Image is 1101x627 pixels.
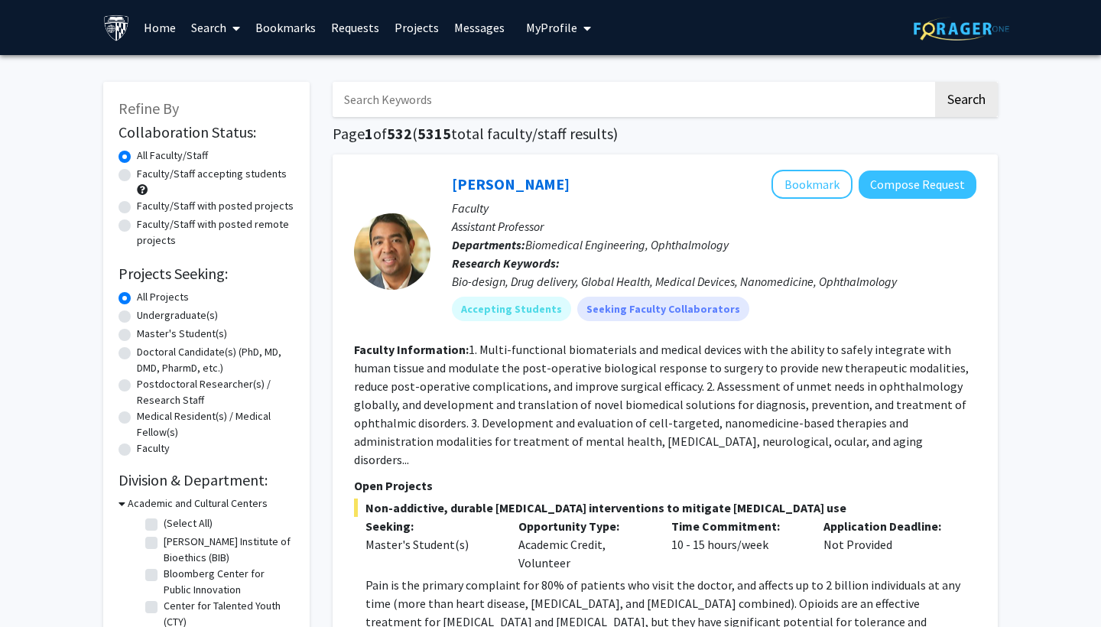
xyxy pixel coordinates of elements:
[914,17,1009,41] img: ForagerOne Logo
[137,376,294,408] label: Postdoctoral Researcher(s) / Research Staff
[447,1,512,54] a: Messages
[452,272,976,291] div: Bio-design, Drug delivery, Global Health, Medical Devices, Nanomedicine, Ophthalmology
[119,123,294,141] h2: Collaboration Status:
[164,515,213,531] label: (Select All)
[137,289,189,305] label: All Projects
[137,216,294,249] label: Faculty/Staff with posted remote projects
[354,499,976,517] span: Non-addictive, durable [MEDICAL_DATA] interventions to mitigate [MEDICAL_DATA] use
[137,148,208,164] label: All Faculty/Staff
[671,517,801,535] p: Time Commitment:
[507,517,660,572] div: Academic Credit, Volunteer
[323,1,387,54] a: Requests
[771,170,853,199] button: Add Kunal Parikh to Bookmarks
[119,99,179,118] span: Refine By
[525,237,729,252] span: Biomedical Engineering, Ophthalmology
[137,166,287,182] label: Faculty/Staff accepting students
[137,408,294,440] label: Medical Resident(s) / Medical Fellow(s)
[660,517,813,572] div: 10 - 15 hours/week
[333,82,933,117] input: Search Keywords
[119,471,294,489] h2: Division & Department:
[935,82,998,117] button: Search
[387,1,447,54] a: Projects
[137,440,170,456] label: Faculty
[365,535,495,554] div: Master's Student(s)
[417,124,451,143] span: 5315
[452,217,976,236] p: Assistant Professor
[354,342,469,357] b: Faculty Information:
[137,326,227,342] label: Master's Student(s)
[136,1,183,54] a: Home
[518,517,648,535] p: Opportunity Type:
[452,237,525,252] b: Departments:
[823,517,953,535] p: Application Deadline:
[452,174,570,193] a: [PERSON_NAME]
[387,124,412,143] span: 532
[365,124,373,143] span: 1
[128,495,268,512] h3: Academic and Cultural Centers
[452,255,560,271] b: Research Keywords:
[354,476,976,495] p: Open Projects
[119,265,294,283] h2: Projects Seeking:
[137,344,294,376] label: Doctoral Candidate(s) (PhD, MD, DMD, PharmD, etc.)
[248,1,323,54] a: Bookmarks
[812,517,965,572] div: Not Provided
[137,198,294,214] label: Faculty/Staff with posted projects
[164,534,291,566] label: [PERSON_NAME] Institute of Bioethics (BIB)
[183,1,248,54] a: Search
[103,15,130,41] img: Johns Hopkins University Logo
[333,125,998,143] h1: Page of ( total faculty/staff results)
[164,566,291,598] label: Bloomberg Center for Public Innovation
[354,342,969,467] fg-read-more: 1. Multi-functional biomaterials and medical devices with the ability to safely integrate with hu...
[365,517,495,535] p: Seeking:
[137,307,218,323] label: Undergraduate(s)
[859,171,976,199] button: Compose Request to Kunal Parikh
[452,199,976,217] p: Faculty
[577,297,749,321] mat-chip: Seeking Faculty Collaborators
[452,297,571,321] mat-chip: Accepting Students
[526,20,577,35] span: My Profile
